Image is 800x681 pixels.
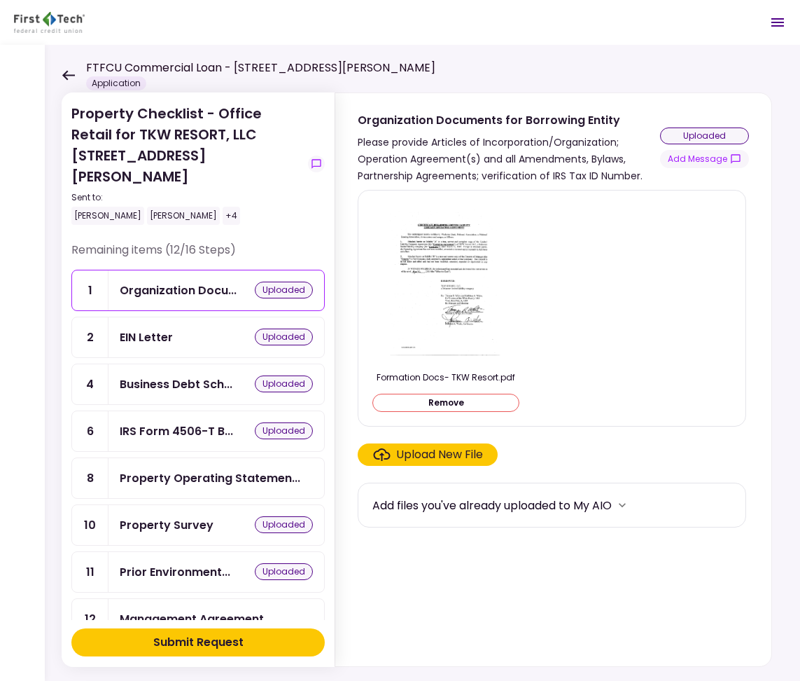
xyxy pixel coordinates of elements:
a: 10Property Surveyuploaded [71,504,325,546]
span: Click here to upload the required document [358,443,498,466]
div: uploaded [255,516,313,533]
button: show-messages [308,156,325,172]
div: Submit Request [153,634,244,651]
div: uploaded [660,128,749,144]
div: uploaded [255,329,313,345]
div: Organization Documents for Borrowing EntityPlease provide Articles of Incorporation/Organization;... [335,92,772,667]
div: Prior Environmental Phase I and/or Phase II [120,563,230,581]
div: Remaining items (12/16 Steps) [71,242,325,270]
div: IRS Form 4506-T Borrower [120,422,233,440]
div: uploaded [255,563,313,580]
div: Property Checklist - Office Retail for TKW RESORT, LLC [STREET_ADDRESS][PERSON_NAME] [71,103,302,225]
button: show-messages [660,150,749,168]
div: 6 [72,411,108,451]
a: 6IRS Form 4506-T Borroweruploaded [71,411,325,452]
a: 11Prior Environmental Phase I and/or Phase IIuploaded [71,551,325,593]
a: 1Organization Documents for Borrowing Entityuploaded [71,270,325,311]
div: [PERSON_NAME] [71,207,144,225]
div: 8 [72,458,108,498]
a: 12Management Agreement [71,598,325,640]
div: Please provide Articles of Incorporation/Organization; Operation Agreement(s) and all Amendments,... [358,134,660,184]
button: Open menu [761,6,794,39]
div: uploaded [255,422,313,439]
div: Property Operating Statements [120,469,300,487]
div: [PERSON_NAME] [147,207,220,225]
div: Management Agreement [120,610,264,628]
a: 4Business Debt Scheduleuploaded [71,364,325,405]
div: 10 [72,505,108,545]
div: +4 [223,207,240,225]
div: Organization Documents for Borrowing Entity [120,282,237,299]
div: 1 [72,270,108,310]
div: 4 [72,364,108,404]
div: 2 [72,317,108,357]
div: uploaded [255,376,313,392]
button: more [612,495,633,516]
button: Submit Request [71,628,325,656]
div: Application [86,76,146,90]
a: 8Property Operating Statements [71,458,325,499]
div: Business Debt Schedule [120,376,232,393]
div: Property Survey [120,516,213,534]
div: uploaded [255,282,313,298]
div: Organization Documents for Borrowing Entity [358,111,660,129]
div: Formation Docs- TKW Resort.pdf [372,371,519,384]
img: Partner icon [14,12,85,33]
h1: FTFCU Commercial Loan - [STREET_ADDRESS][PERSON_NAME] [86,60,435,76]
div: Add files you've already uploaded to My AIO [372,497,612,514]
button: Remove [372,394,519,412]
div: 12 [72,599,108,639]
div: 11 [72,552,108,592]
div: Upload New File [396,446,483,463]
div: Sent to: [71,191,302,204]
a: 2EIN Letteruploaded [71,317,325,358]
div: EIN Letter [120,329,173,346]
